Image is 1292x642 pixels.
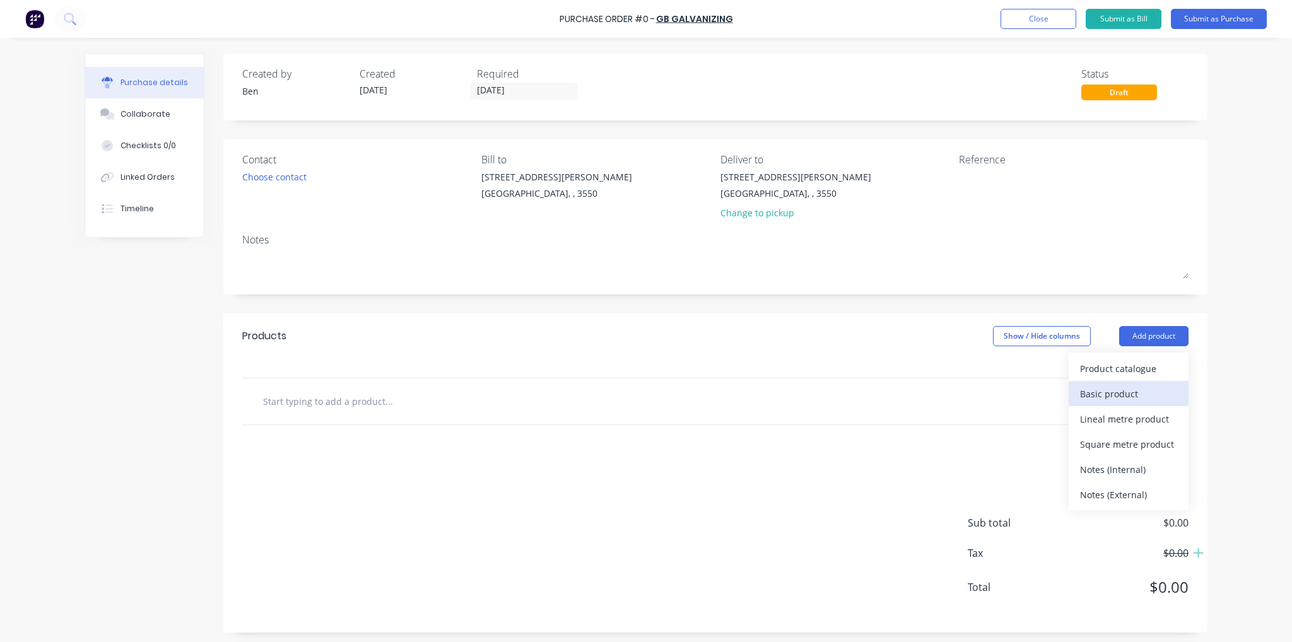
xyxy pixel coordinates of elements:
button: Checklists 0/0 [85,130,204,161]
span: $0.00 [1062,546,1189,561]
div: Draft [1081,85,1157,100]
button: Timeline [85,193,204,225]
div: Contact [242,152,472,167]
div: [STREET_ADDRESS][PERSON_NAME] [720,170,871,184]
div: Square metre product [1080,435,1177,453]
button: Notes (Internal) [1069,457,1189,482]
a: GB Galvanizing [656,13,733,25]
div: Collaborate [120,108,170,120]
div: [GEOGRAPHIC_DATA], , 3550 [720,187,871,200]
div: Timeline [120,203,154,214]
div: Status [1081,66,1189,81]
div: Checklists 0/0 [120,140,176,151]
button: Submit as Bill [1086,9,1161,29]
div: Notes (Internal) [1080,460,1177,479]
div: [GEOGRAPHIC_DATA], , 3550 [481,187,632,200]
button: Add product [1119,326,1189,346]
button: Submit as Purchase [1171,9,1267,29]
span: Total [968,580,1062,595]
div: Purchase Order #0 - [560,13,655,26]
button: Linked Orders [85,161,204,193]
span: $0.00 [1062,576,1189,598]
div: Required [477,66,584,81]
div: Deliver to [720,152,950,167]
div: Linked Orders [120,172,175,183]
div: Notes (External) [1080,486,1177,504]
div: Lineal metre product [1080,410,1177,428]
span: Sub total [968,515,1062,530]
div: [STREET_ADDRESS][PERSON_NAME] [481,170,632,184]
div: Created [360,66,467,81]
img: Factory [25,9,44,28]
button: Purchase details [85,67,204,98]
button: Square metre product [1069,431,1189,457]
button: Collaborate [85,98,204,130]
button: Notes (External) [1069,482,1189,507]
span: Tax [968,546,1062,561]
button: Product catalogue [1069,356,1189,381]
span: $0.00 [1062,515,1189,530]
div: Notes [242,232,1189,247]
div: Reference [959,152,1189,167]
button: Show / Hide columns [993,326,1091,346]
button: Basic product [1069,381,1189,406]
div: Purchase details [120,77,188,88]
div: Product catalogue [1080,359,1177,378]
div: Products [242,329,286,344]
div: Bill to [481,152,711,167]
div: Change to pickup [720,206,871,219]
div: Basic product [1080,385,1177,403]
div: Choose contact [242,170,307,184]
button: Lineal metre product [1069,406,1189,431]
input: Start typing to add a product... [262,388,515,414]
div: Ben [242,85,349,98]
div: Created by [242,66,349,81]
button: Close [1001,9,1076,29]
